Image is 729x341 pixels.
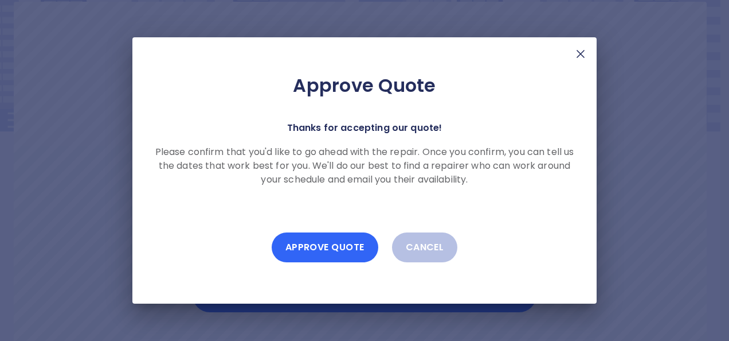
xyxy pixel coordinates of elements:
[272,232,378,262] button: Approve Quote
[287,120,442,136] p: Thanks for accepting our quote!
[392,232,458,262] button: Cancel
[151,74,578,97] h2: Approve Quote
[574,47,587,61] img: X Mark
[151,145,578,187] p: Please confirm that you'd like to go ahead with the repair. Once you confirm, you can tell us the...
